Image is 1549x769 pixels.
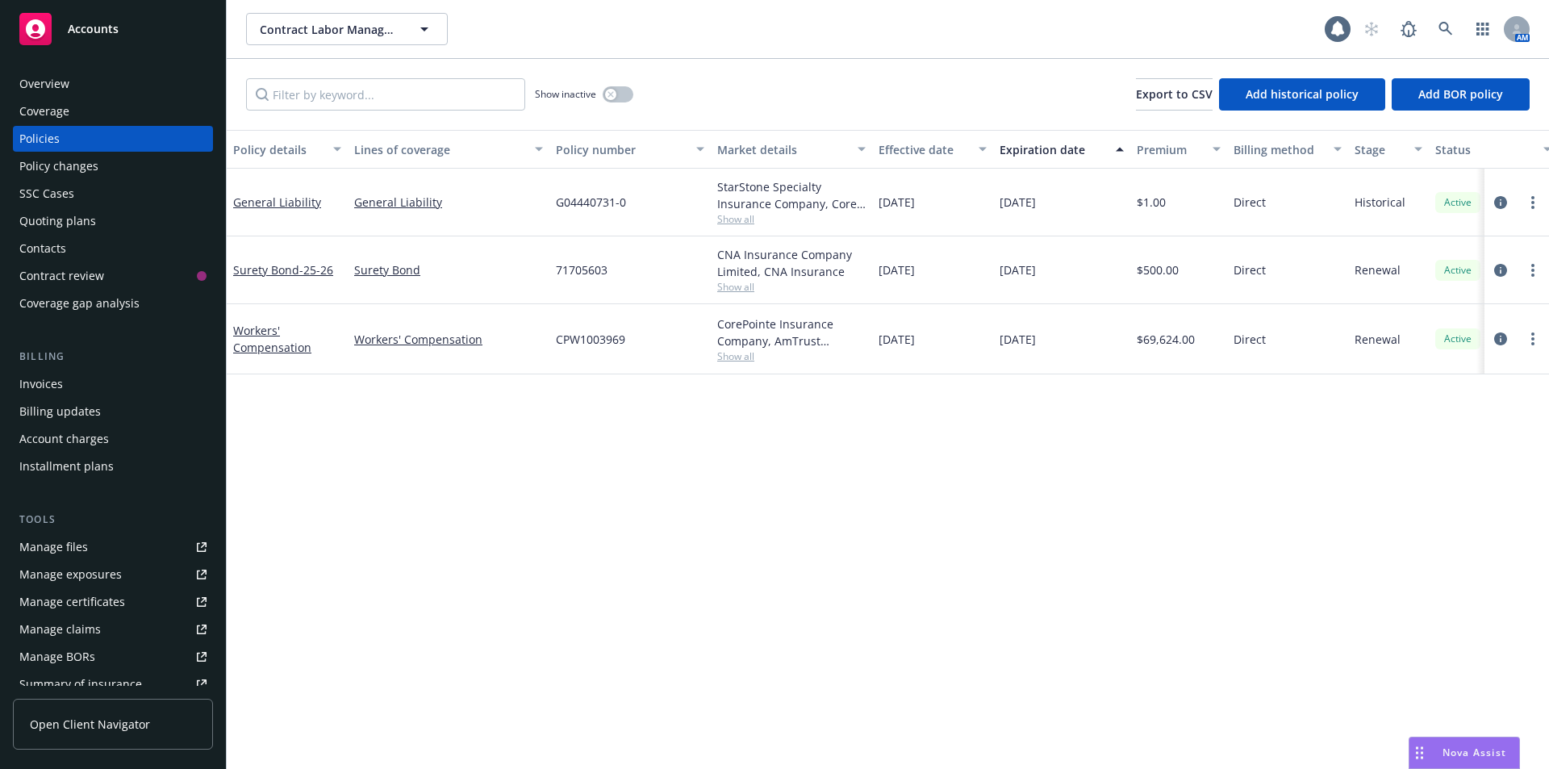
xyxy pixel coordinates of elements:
[1137,261,1179,278] span: $500.00
[879,331,915,348] span: [DATE]
[233,323,311,355] a: Workers' Compensation
[556,194,626,211] span: G04440731-0
[13,589,213,615] a: Manage certificates
[1136,78,1213,111] button: Export to CSV
[1523,193,1543,212] a: more
[354,194,543,211] a: General Liability
[556,331,625,348] span: CPW1003969
[13,534,213,560] a: Manage files
[13,399,213,424] a: Billing updates
[19,671,142,697] div: Summary of insurance
[1523,261,1543,280] a: more
[19,453,114,479] div: Installment plans
[19,126,60,152] div: Policies
[1430,13,1462,45] a: Search
[1392,78,1530,111] button: Add BOR policy
[1000,141,1106,158] div: Expiration date
[1442,332,1474,346] span: Active
[717,280,866,294] span: Show all
[227,130,348,169] button: Policy details
[19,181,74,207] div: SSC Cases
[1246,86,1359,102] span: Add historical policy
[1137,141,1203,158] div: Premium
[19,399,101,424] div: Billing updates
[717,212,866,226] span: Show all
[1355,13,1388,45] a: Start snowing
[260,21,399,38] span: Contract Labor Management, Inc. / [PERSON_NAME]
[19,616,101,642] div: Manage claims
[1355,261,1401,278] span: Renewal
[1442,263,1474,278] span: Active
[1409,738,1430,768] div: Drag to move
[1000,194,1036,211] span: [DATE]
[1000,261,1036,278] span: [DATE]
[993,130,1130,169] button: Expiration date
[13,644,213,670] a: Manage BORs
[13,263,213,289] a: Contract review
[1467,13,1499,45] a: Switch app
[13,126,213,152] a: Policies
[13,512,213,528] div: Tools
[1418,86,1503,102] span: Add BOR policy
[717,349,866,363] span: Show all
[1227,130,1348,169] button: Billing method
[879,194,915,211] span: [DATE]
[1443,746,1506,759] span: Nova Assist
[13,349,213,365] div: Billing
[354,331,543,348] a: Workers' Compensation
[13,98,213,124] a: Coverage
[354,141,525,158] div: Lines of coverage
[872,130,993,169] button: Effective date
[19,71,69,97] div: Overview
[19,426,109,452] div: Account charges
[19,644,95,670] div: Manage BORs
[717,316,866,349] div: CorePointe Insurance Company, AmTrust Financial Services, Risico Insurance Services, Inc.
[1491,329,1510,349] a: circleInformation
[68,23,119,36] span: Accounts
[246,78,525,111] input: Filter by keyword...
[1355,141,1405,158] div: Stage
[1130,130,1227,169] button: Premium
[1355,331,1401,348] span: Renewal
[19,263,104,289] div: Contract review
[19,153,98,179] div: Policy changes
[1491,261,1510,280] a: circleInformation
[13,426,213,452] a: Account charges
[1355,194,1405,211] span: Historical
[19,589,125,615] div: Manage certificates
[246,13,448,45] button: Contract Labor Management, Inc. / [PERSON_NAME]
[13,562,213,587] a: Manage exposures
[1392,13,1425,45] a: Report a Bug
[233,194,321,210] a: General Liability
[13,208,213,234] a: Quoting plans
[1435,141,1534,158] div: Status
[1442,195,1474,210] span: Active
[13,371,213,397] a: Invoices
[1409,737,1520,769] button: Nova Assist
[13,181,213,207] a: SSC Cases
[1000,331,1036,348] span: [DATE]
[711,130,872,169] button: Market details
[348,130,549,169] button: Lines of coverage
[1234,141,1324,158] div: Billing method
[549,130,711,169] button: Policy number
[1137,194,1166,211] span: $1.00
[535,87,596,101] span: Show inactive
[13,71,213,97] a: Overview
[354,261,543,278] a: Surety Bond
[879,141,969,158] div: Effective date
[13,453,213,479] a: Installment plans
[19,208,96,234] div: Quoting plans
[233,141,324,158] div: Policy details
[13,236,213,261] a: Contacts
[19,98,69,124] div: Coverage
[13,6,213,52] a: Accounts
[1348,130,1429,169] button: Stage
[30,716,150,733] span: Open Client Navigator
[19,236,66,261] div: Contacts
[19,534,88,560] div: Manage files
[1136,86,1213,102] span: Export to CSV
[1219,78,1385,111] button: Add historical policy
[299,262,333,278] span: - 25-26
